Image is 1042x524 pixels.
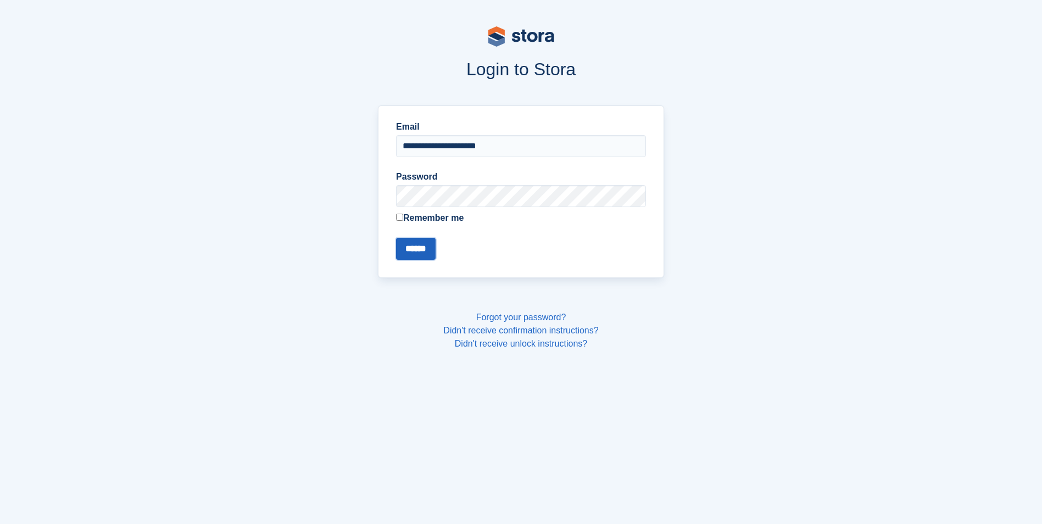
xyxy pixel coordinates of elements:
[443,326,598,335] a: Didn't receive confirmation instructions?
[169,59,874,79] h1: Login to Stora
[396,170,646,183] label: Password
[396,211,646,225] label: Remember me
[396,214,403,221] input: Remember me
[488,26,554,47] img: stora-logo-53a41332b3708ae10de48c4981b4e9114cc0af31d8433b30ea865607fb682f29.svg
[476,313,566,322] a: Forgot your password?
[455,339,587,348] a: Didn't receive unlock instructions?
[396,120,646,133] label: Email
